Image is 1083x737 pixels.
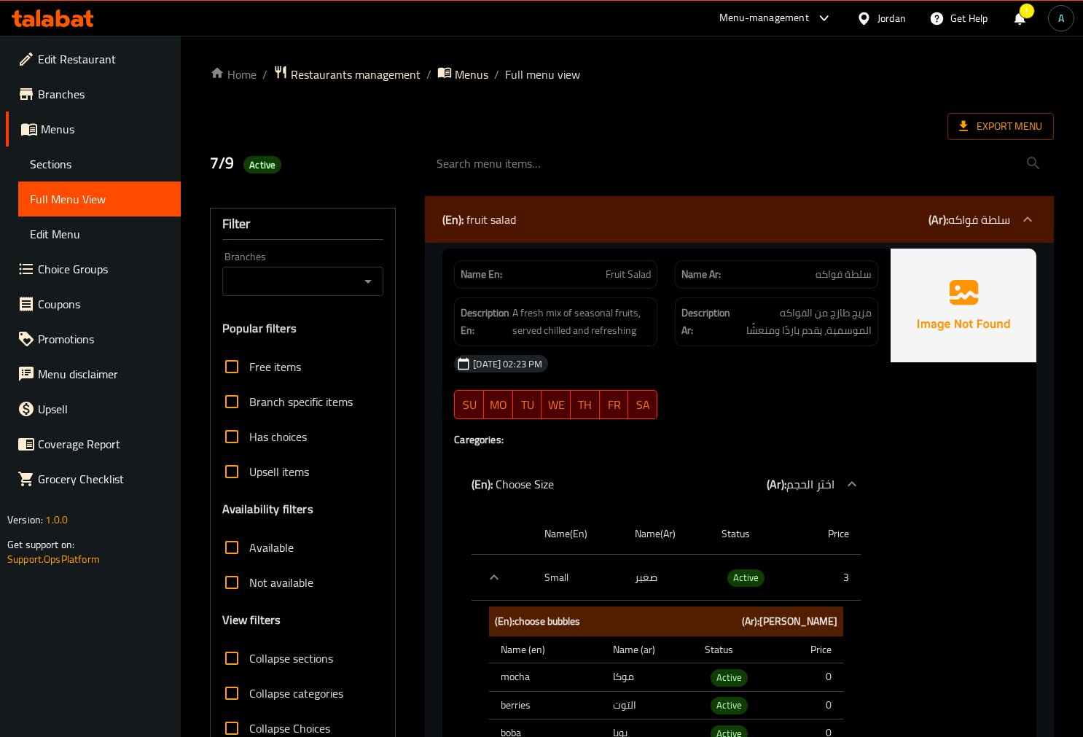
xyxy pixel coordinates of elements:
[222,501,313,518] h3: Availability filters
[623,555,710,601] td: صغير
[425,196,1054,243] div: (En): fruit salad(Ar):سلطة فواكه
[461,267,502,282] strong: Name En:
[249,574,313,591] span: Not available
[455,66,488,83] span: Menus
[6,286,181,321] a: Coupons
[467,357,548,371] span: [DATE] 02:23 PM
[210,152,408,174] h2: 7/9
[800,513,861,555] th: Price
[222,208,384,240] div: Filter
[454,461,878,507] div: (En): Choose Size(Ar):اختر الحجم
[6,321,181,356] a: Promotions
[38,85,169,103] span: Branches
[249,685,343,702] span: Collapse categories
[495,612,580,631] b: (En): choose bubbles
[928,211,1010,228] p: سلطة فواكه
[483,566,505,588] button: expand row
[786,473,834,495] span: اختر الحجم
[489,663,601,692] th: mocha
[45,510,68,529] span: 1.0.0
[41,120,169,138] span: Menus
[947,113,1054,140] span: Export Menu
[6,251,181,286] a: Choice Groups
[243,156,281,173] div: Active
[681,267,721,282] strong: Name Ar:
[6,77,181,112] a: Branches
[437,65,488,84] a: Menus
[442,208,464,230] b: (En):
[710,513,800,555] th: Status
[6,42,181,77] a: Edit Restaurant
[461,304,509,340] strong: Description En:
[786,636,843,663] th: Price
[38,470,169,488] span: Grocery Checklist
[877,10,906,26] div: Jordan
[489,691,601,720] th: berries
[513,390,542,419] button: TU
[243,158,281,172] span: Active
[30,190,169,208] span: Full Menu View
[262,66,267,83] li: /
[461,394,478,416] span: SU
[472,475,554,493] p: Choose Size
[38,365,169,383] span: Menu disclaimer
[30,155,169,173] span: Sections
[541,390,571,419] button: WE
[6,112,181,147] a: Menus
[426,66,431,83] li: /
[6,391,181,426] a: Upsell
[249,720,330,737] span: Collapse Choices
[742,612,837,631] b: (Ar): [PERSON_NAME]
[18,182,181,217] a: Full Menu View
[959,117,1042,136] span: Export Menu
[601,636,693,663] th: Name (ar)
[816,267,872,282] span: سلطة فواكه
[600,390,629,419] button: FR
[38,260,169,278] span: Choice Groups
[358,271,378,292] button: Open
[249,393,353,410] span: Branch specific items
[733,304,872,340] span: مزيج طازج من الفواكه الموسمية، يقدم باردًا ومنعشًا
[210,66,257,83] a: Home
[606,267,651,282] span: Fruit Salad
[6,356,181,391] a: Menu disclaimer
[533,513,623,555] th: Name(En)
[222,612,281,628] h3: View filters
[38,435,169,453] span: Coverage Report
[30,225,169,243] span: Edit Menu
[606,394,623,416] span: FR
[571,390,600,419] button: TH
[291,66,421,83] span: Restaurants management
[727,569,765,587] div: Active
[38,400,169,418] span: Upsell
[767,473,786,495] b: (Ar):
[601,663,693,692] td: موكا
[222,320,384,337] h3: Popular filters
[786,691,843,720] td: 0
[533,555,623,601] th: Small
[1058,10,1064,26] span: A
[249,463,309,480] span: Upsell items
[634,394,652,416] span: SA
[249,539,294,556] span: Available
[7,550,100,569] a: Support.OpsPlatform
[693,636,786,663] th: Status
[6,461,181,496] a: Grocery Checklist
[249,650,333,667] span: Collapse sections
[786,663,843,692] td: 0
[484,390,513,419] button: MO
[519,394,536,416] span: TU
[512,304,651,340] span: A fresh mix of seasonal fruits, served chilled and refreshing
[800,555,861,601] td: 3
[273,65,421,84] a: Restaurants management
[38,295,169,313] span: Coupons
[210,65,1054,84] nav: breadcrumb
[18,147,181,182] a: Sections
[38,330,169,348] span: Promotions
[711,669,748,687] div: Active
[494,66,499,83] li: /
[719,9,809,27] div: Menu-management
[601,691,693,720] td: التوت
[891,249,1036,362] img: Ae5nvW7+0k+MAAAAAElFTkSuQmCC
[628,390,657,419] button: SA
